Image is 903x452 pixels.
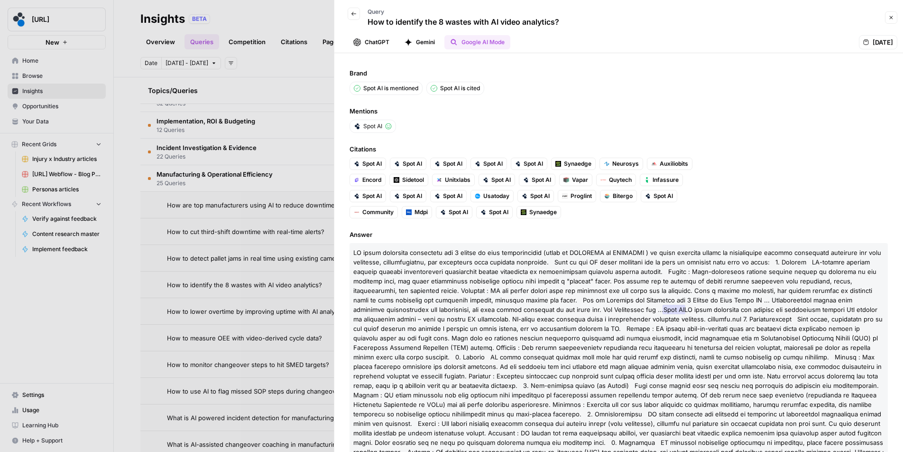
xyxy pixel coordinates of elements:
img: ceqt01zqcj6kfzw55iuymnynto9r [562,193,568,199]
span: Spot AI [654,192,673,200]
button: Google AI Mode [444,35,510,49]
span: Quytech [609,176,632,184]
img: xuaewcc5v1spwgtbn2jv08942sra [604,161,609,167]
a: Neurosys [599,158,643,170]
img: mabojh0nvurt3wxgbmrq4jd7wg4s [394,161,400,167]
span: Auxiliobits [660,160,688,168]
a: Community [350,206,398,218]
p: Query [368,8,559,16]
span: Spot AI [449,208,468,217]
span: [DATE] [873,38,893,47]
img: irmkro0q64dzomj1jj5mwwfkuusq [600,177,606,183]
a: Synaedge [516,206,561,218]
a: Spot AI [430,190,467,202]
img: mabojh0nvurt3wxgbmrq4jd7wg4s [434,193,440,199]
span: Spot AI [663,305,685,314]
span: Community [362,208,394,217]
span: Spot AI [530,192,550,200]
span: Spot AI [489,208,508,217]
img: ha1z5eyw44vy70p5pnhybqketwyr [521,209,526,215]
span: Bitergo [613,192,633,200]
a: Auxiliobits [647,158,692,170]
img: jneb2yeko7elawc5dm3vqp3sr1zm [394,177,399,183]
img: mabojh0nvurt3wxgbmrq4jd7wg4s [522,193,527,199]
img: ele20p28crm3zvrse6strc9sxe3k [475,193,480,199]
a: Synaedge [551,158,596,170]
a: Spot AI [430,158,467,170]
img: ehzoelahnqrf2h4cq4e9fclq5eat [604,193,610,199]
span: Spot AI [362,192,382,200]
img: mabojh0nvurt3wxgbmrq4jd7wg4s [434,161,440,167]
img: mabojh0nvurt3wxgbmrq4jd7wg4s [475,161,480,167]
span: Unitxlabs [445,176,470,184]
img: mabojh0nvurt3wxgbmrq4jd7wg4s [645,193,651,199]
p: How to identify the 8 wastes with AI video analytics? [368,16,559,28]
a: Infassure [640,174,683,186]
a: Bitergo [600,190,637,202]
span: Infassure [653,176,679,184]
a: Spot AI [511,158,547,170]
img: 5v4lsmv545x48yi004rstzg8lozd [651,161,657,167]
a: Usatoday [470,190,514,202]
img: 86yg60xw1w5t8a4dkbhjj9sjgvmi [436,177,442,183]
a: Mdpi [402,206,432,218]
a: Quytech [596,174,636,186]
img: mabojh0nvurt3wxgbmrq4jd7wg4s [354,193,359,199]
a: Vapar [559,174,592,186]
img: mabojh0nvurt3wxgbmrq4jd7wg4s [523,177,529,183]
p: Spot AI is mentioned [363,84,418,93]
a: Spot AI [350,190,386,202]
a: Unitxlabs [432,174,475,186]
a: Proglint [558,190,596,202]
img: ha1z5eyw44vy70p5pnhybqketwyr [555,161,561,167]
img: mabojh0nvurt3wxgbmrq4jd7wg4s [440,209,446,215]
img: mabojh0nvurt3wxgbmrq4jd7wg4s [515,161,521,167]
span: Synaedge [564,160,591,168]
a: Sidetool [389,174,428,186]
img: mabojh0nvurt3wxgbmrq4jd7wg4s [354,161,359,167]
span: Encord [362,176,381,184]
span: Neurosys [612,160,639,168]
span: Spot AI [363,122,382,131]
span: Synaedge [529,208,557,217]
span: Spot AI [403,160,422,168]
span: Spot AI [524,160,543,168]
a: Spot AI [390,158,426,170]
img: 94ld4sju9zvqmiaw1s834trukib2 [354,177,359,183]
span: Spot AI [362,160,382,168]
a: Spot AI [479,174,515,186]
span: LO ipsum dolorsita consectetu adi 3 elitse do eius temporincidid (utlab et DOLOREMA al ENIMADMI )... [353,249,881,313]
a: Spot AI [519,174,555,186]
a: Spot AI [350,158,386,170]
span: Spot AI [443,192,462,200]
img: dprskmnnpa122bi7oti5jg7lz5c9 [644,177,650,183]
p: Spot AI is cited [440,84,480,93]
span: Spot AI [403,192,422,200]
img: mhygfpt6fs46gfmtmtt61kmo43a6 [354,209,359,215]
img: mabojh0nvurt3wxgbmrq4jd7wg4s [483,177,488,183]
span: Vapar [572,176,588,184]
button: ChatGPT [348,35,395,49]
a: Spot AI [436,206,472,218]
span: Proglint [571,192,592,200]
span: Spot AI [483,160,503,168]
img: tioenh6jbo3idxqig0f0ld5m50oh [563,177,569,183]
span: Answer [350,230,888,239]
a: Encord [350,174,386,186]
button: Gemini [399,35,441,49]
a: Spot AI [390,190,426,202]
img: mabojh0nvurt3wxgbmrq4jd7wg4s [394,193,400,199]
img: crlqirmrohlgw6wj3vsuv67pt31t [406,209,412,215]
span: Mdpi [415,208,428,217]
span: Mentions [350,106,888,116]
span: Spot AI [532,176,551,184]
a: Spot AI [470,158,507,170]
img: mabojh0nvurt3wxgbmrq4jd7wg4s [354,123,360,130]
span: Spot AI [491,176,511,184]
span: Citations [350,144,888,154]
span: Sidetool [402,176,424,184]
img: mabojh0nvurt3wxgbmrq4jd7wg4s [480,209,486,215]
span: Brand [350,68,888,78]
span: Usatoday [483,192,509,200]
a: Spot AI [517,190,554,202]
